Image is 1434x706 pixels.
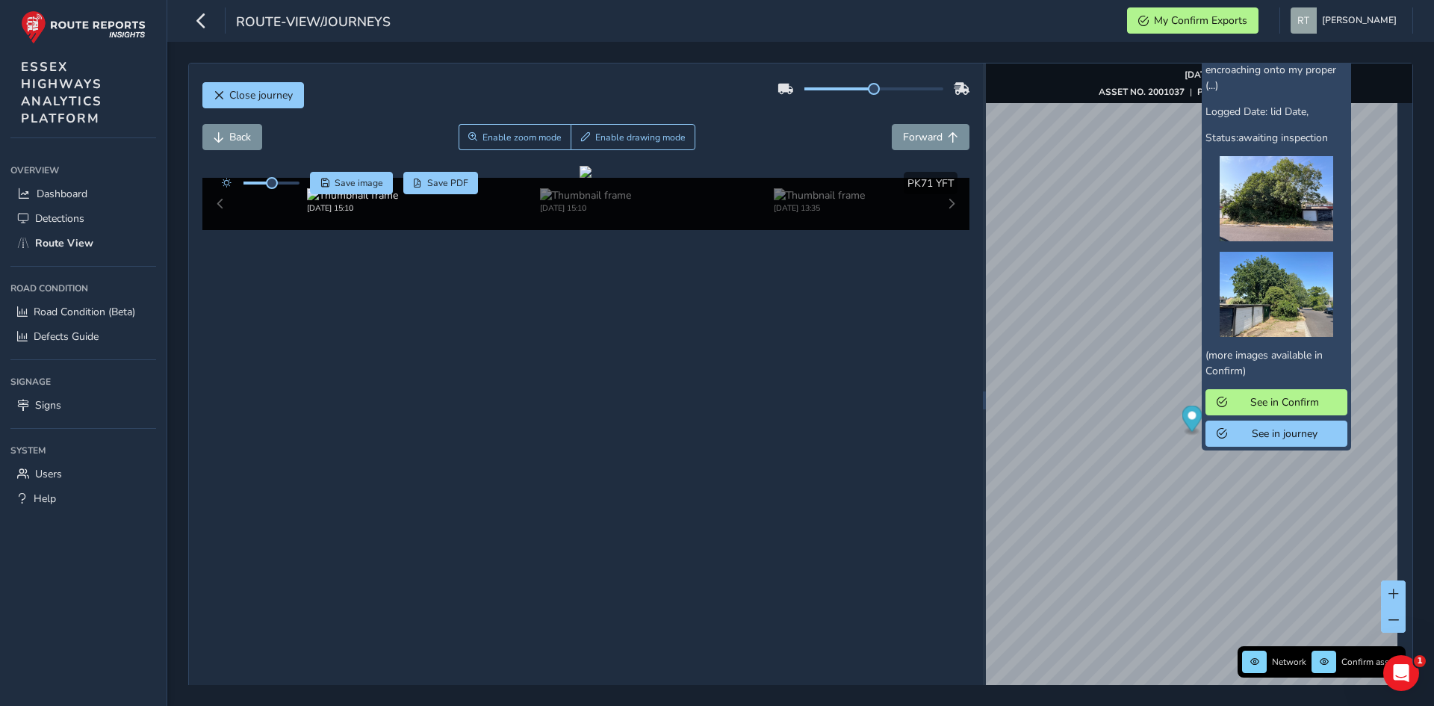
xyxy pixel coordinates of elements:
[459,124,571,150] button: Zoom
[34,492,56,506] span: Help
[10,159,156,182] div: Overview
[10,206,156,231] a: Detections
[307,188,398,202] img: Thumbnail frame
[774,188,865,202] img: Thumbnail frame
[1127,7,1258,34] button: My Confirm Exports
[1099,86,1185,98] strong: ASSET NO. 2001037
[482,131,562,143] span: Enable zoom mode
[1220,252,1333,337] img: https://www.essexhighways.org/reports/2025/08/17/Report_5b2e906be611459aa14db772a29a9ad4_raphaels...
[10,324,156,349] a: Defects Guide
[21,10,146,44] img: rr logo
[10,231,156,256] a: Route View
[1238,131,1328,145] span: awaiting inspection
[1270,105,1309,119] span: lid Date,
[35,236,93,250] span: Route View
[1205,130,1347,146] p: Status:
[35,211,84,226] span: Detections
[35,467,62,481] span: Users
[229,88,293,102] span: Close journey
[903,130,943,144] span: Forward
[1197,86,1238,98] strong: PK71 YFT
[774,202,865,214] div: [DATE] 13:35
[1205,421,1347,447] button: See in journey
[10,462,156,486] a: Users
[1341,656,1401,668] span: Confirm assets
[34,329,99,344] span: Defects Guide
[892,124,969,150] button: Forward
[427,177,468,189] span: Save PDF
[202,82,304,108] button: Close journey
[10,300,156,324] a: Road Condition (Beta)
[1322,7,1397,34] span: [PERSON_NAME]
[1414,655,1426,667] span: 1
[1205,104,1347,120] p: Logged Date:
[403,172,479,194] button: PDF
[310,172,393,194] button: Save
[236,13,391,34] span: route-view/journeys
[21,58,102,127] span: ESSEX HIGHWAYS ANALYTICS PLATFORM
[35,398,61,412] span: Signs
[10,371,156,393] div: Signage
[540,202,631,214] div: [DATE] 15:10
[229,130,251,144] span: Back
[1272,656,1306,668] span: Network
[10,486,156,511] a: Help
[1220,156,1333,241] img: https://www.essexhighways.org/reports/2025/08/17/Report_dd4042049faa40ce8a95ef3e057fa15d_raphaels...
[595,131,686,143] span: Enable drawing mode
[571,124,695,150] button: Draw
[1232,427,1336,441] span: See in journey
[307,202,398,214] div: [DATE] 15:10
[540,188,631,202] img: Thumbnail frame
[1205,347,1347,379] p: (more images available in Confirm)
[1291,7,1402,34] button: [PERSON_NAME]
[37,187,87,201] span: Dashboard
[1182,406,1202,436] div: Map marker
[1383,655,1419,691] iframe: Intercom live chat
[1232,395,1336,409] span: See in Confirm
[1154,13,1247,28] span: My Confirm Exports
[1185,69,1214,81] strong: [DATE]
[1099,86,1299,98] div: | |
[10,182,156,206] a: Dashboard
[10,277,156,300] div: Road Condition
[202,124,262,150] button: Back
[335,177,383,189] span: Save image
[1291,7,1317,34] img: diamond-layout
[10,393,156,418] a: Signs
[907,176,954,191] span: PK71 YFT
[1205,389,1347,415] button: See in Confirm
[10,439,156,462] div: System
[34,305,135,319] span: Road Condition (Beta)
